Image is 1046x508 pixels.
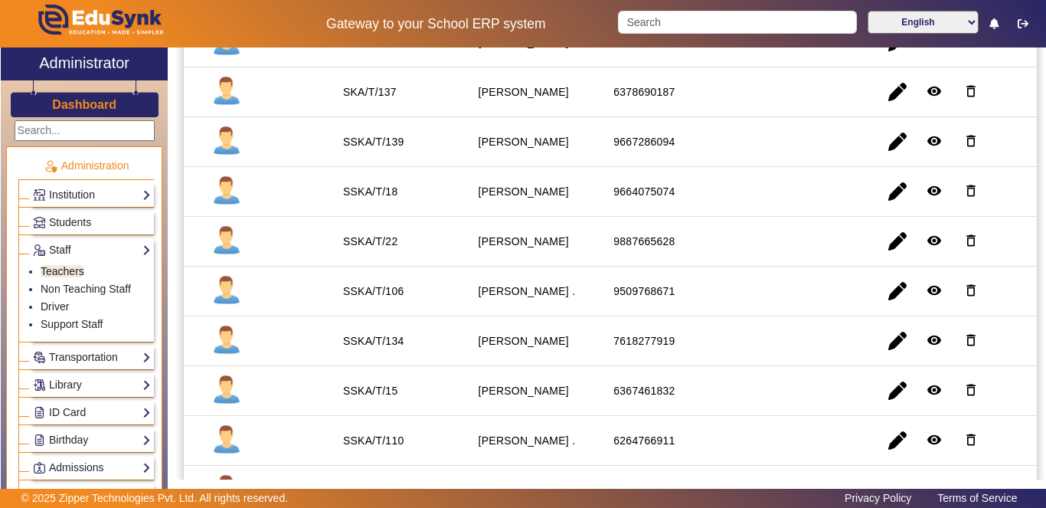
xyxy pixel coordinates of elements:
[208,322,246,360] img: profile.png
[479,385,569,397] staff-with-status: [PERSON_NAME]
[34,217,45,228] img: Students.png
[963,233,979,248] mat-icon: delete_outline
[837,488,919,508] a: Privacy Policy
[927,133,942,149] mat-icon: remove_red_eye
[343,333,404,349] div: SSKA/T/134
[613,333,675,349] div: 7618277919
[479,285,576,297] staff-with-status: [PERSON_NAME] .
[343,283,404,299] div: SSKA/T/106
[18,158,154,174] p: Administration
[52,97,116,112] h3: Dashboard
[49,216,91,228] span: Students
[1,48,168,80] a: Administrator
[208,73,246,111] img: profile.png
[963,84,979,99] mat-icon: delete_outline
[343,84,397,100] div: SKA/T/137
[15,120,155,141] input: Search...
[208,372,246,410] img: profile.png
[343,184,398,199] div: SSKA/T/18
[613,283,675,299] div: 9509768671
[33,214,151,231] a: Students
[208,272,246,310] img: profile.png
[613,84,675,100] div: 6378690187
[613,383,675,398] div: 6367461832
[44,159,57,173] img: Administration.png
[613,234,675,249] div: 9887665628
[479,185,569,198] staff-with-status: [PERSON_NAME]
[41,265,84,277] a: Teachers
[270,16,603,32] h5: Gateway to your School ERP system
[479,86,569,98] staff-with-status: [PERSON_NAME]
[343,234,398,249] div: SSKA/T/22
[479,434,576,447] staff-with-status: [PERSON_NAME] .
[927,382,942,398] mat-icon: remove_red_eye
[39,54,129,72] h2: Administrator
[479,136,569,148] staff-with-status: [PERSON_NAME]
[208,172,246,211] img: profile.png
[41,283,131,295] a: Non Teaching Staff
[963,283,979,298] mat-icon: delete_outline
[963,333,979,348] mat-icon: delete_outline
[343,383,398,398] div: SSKA/T/15
[479,335,569,347] staff-with-status: [PERSON_NAME]
[613,433,675,448] div: 6264766911
[963,432,979,447] mat-icon: delete_outline
[927,183,942,198] mat-icon: remove_red_eye
[963,382,979,398] mat-icon: delete_outline
[479,235,569,247] staff-with-status: [PERSON_NAME]
[927,233,942,248] mat-icon: remove_red_eye
[618,11,856,34] input: Search
[927,84,942,99] mat-icon: remove_red_eye
[927,333,942,348] mat-icon: remove_red_eye
[930,488,1025,508] a: Terms of Service
[41,300,69,313] a: Driver
[963,133,979,149] mat-icon: delete_outline
[208,222,246,261] img: profile.png
[208,421,246,460] img: profile.png
[208,123,246,161] img: profile.png
[21,490,289,506] p: © 2025 Zipper Technologies Pvt. Ltd. All rights reserved.
[343,134,404,149] div: SSKA/T/139
[963,183,979,198] mat-icon: delete_outline
[343,433,404,448] div: SSKA/T/110
[927,432,942,447] mat-icon: remove_red_eye
[41,318,103,330] a: Support Staff
[613,184,675,199] div: 9664075074
[613,134,675,149] div: 9667286094
[51,97,117,113] a: Dashboard
[927,283,942,298] mat-icon: remove_red_eye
